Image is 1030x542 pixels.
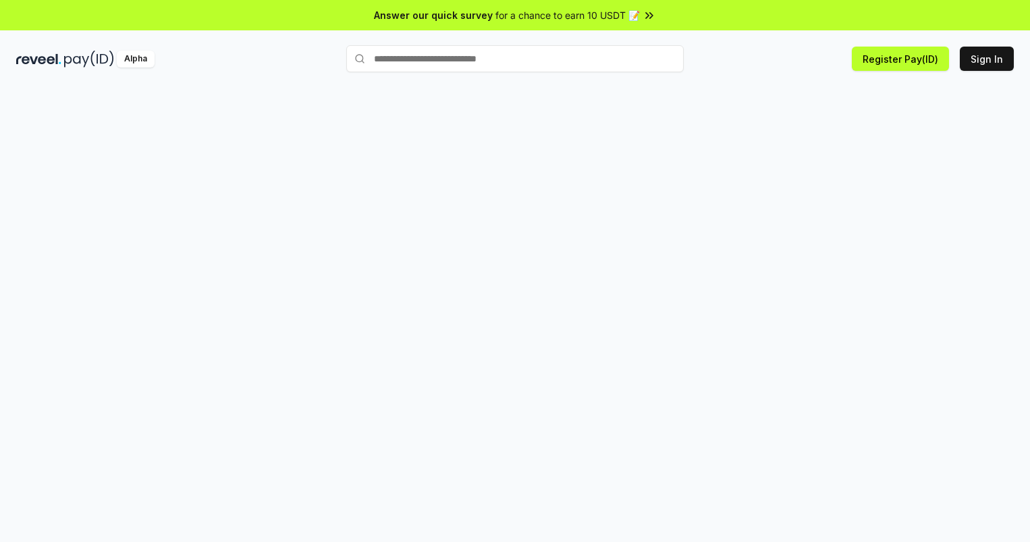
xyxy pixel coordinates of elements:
[495,8,640,22] span: for a chance to earn 10 USDT 📝
[852,47,949,71] button: Register Pay(ID)
[16,51,61,67] img: reveel_dark
[960,47,1014,71] button: Sign In
[117,51,155,67] div: Alpha
[64,51,114,67] img: pay_id
[374,8,493,22] span: Answer our quick survey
